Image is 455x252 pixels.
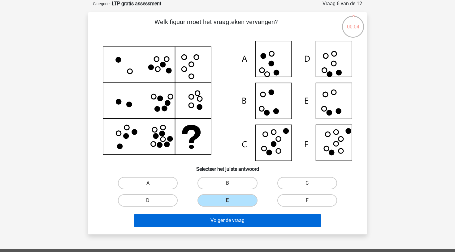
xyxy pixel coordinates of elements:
small: Categorie: [93,2,110,6]
p: Welk figuur moet het vraagteken vervangen? [98,17,334,36]
label: A [118,177,178,189]
label: C [277,177,337,189]
label: E [197,194,257,207]
div: 00:04 [341,15,365,31]
h6: Selecteer het juiste antwoord [98,161,357,172]
button: Volgende vraag [134,214,321,227]
strong: LTP gratis assessment [112,1,161,6]
label: F [277,194,337,207]
label: D [118,194,178,207]
label: B [197,177,257,189]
